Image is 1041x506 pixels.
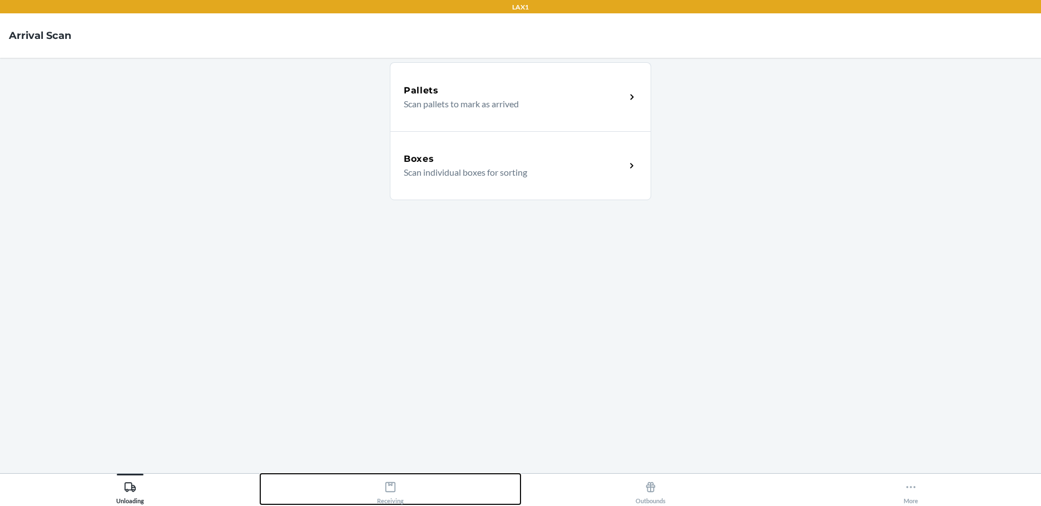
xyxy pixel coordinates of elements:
p: Scan pallets to mark as arrived [404,97,617,111]
h5: Boxes [404,152,434,166]
div: More [904,477,918,504]
div: Unloading [116,477,144,504]
a: BoxesScan individual boxes for sorting [390,131,651,200]
div: Receiving [377,477,404,504]
button: Outbounds [520,474,781,504]
button: More [781,474,1041,504]
p: LAX1 [512,2,529,12]
a: PalletsScan pallets to mark as arrived [390,62,651,131]
p: Scan individual boxes for sorting [404,166,617,179]
h5: Pallets [404,84,439,97]
h4: Arrival Scan [9,28,71,43]
div: Outbounds [636,477,666,504]
button: Receiving [260,474,520,504]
